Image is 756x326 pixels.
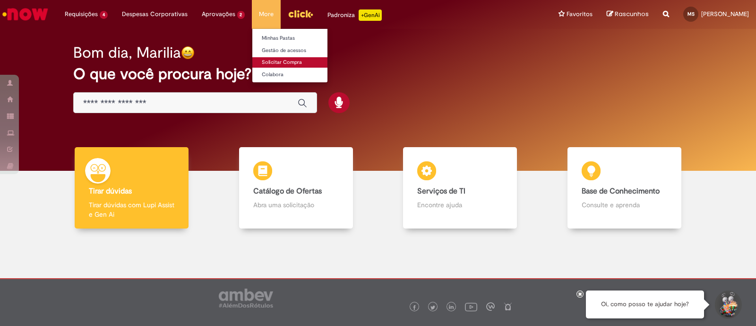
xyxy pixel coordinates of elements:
[122,9,188,19] span: Despesas Corporativas
[417,186,465,196] b: Serviços de TI
[89,200,174,219] p: Tirar dúvidas com Lupi Assist e Gen Ai
[214,147,378,229] a: Catálogo de Ofertas Abra uma solicitação
[412,305,417,310] img: logo_footer_facebook.png
[378,147,542,229] a: Serviços de TI Encontre ajuda
[73,66,683,82] h2: O que você procura hoje?
[327,9,382,21] div: Padroniza
[586,291,704,318] div: Oi, como posso te ajudar hoje?
[542,147,707,229] a: Base de Conhecimento Consulte e aprenda
[582,186,660,196] b: Base de Conhecimento
[465,300,477,313] img: logo_footer_youtube.png
[288,7,313,21] img: click_logo_yellow_360x200.png
[449,305,454,310] img: logo_footer_linkedin.png
[252,57,356,68] a: Solicitar Compra
[100,11,108,19] span: 4
[237,11,245,19] span: 2
[65,9,98,19] span: Requisições
[687,11,695,17] span: MS
[701,10,749,18] span: [PERSON_NAME]
[73,44,181,61] h2: Bom dia, Marilia
[567,9,593,19] span: Favoritos
[582,200,667,210] p: Consulte e aprenda
[50,147,214,229] a: Tirar dúvidas Tirar dúvidas com Lupi Assist e Gen Ai
[253,186,322,196] b: Catálogo de Ofertas
[359,9,382,21] p: +GenAi
[181,46,195,60] img: happy-face.png
[252,33,356,44] a: Minhas Pastas
[259,9,274,19] span: More
[252,45,356,56] a: Gestão de acessos
[252,28,328,83] ul: More
[430,305,435,310] img: logo_footer_twitter.png
[486,302,495,311] img: logo_footer_workplace.png
[219,289,273,308] img: logo_footer_ambev_rotulo_gray.png
[607,10,649,19] a: Rascunhos
[253,200,339,210] p: Abra uma solicitação
[713,291,742,319] button: Iniciar Conversa de Suporte
[202,9,235,19] span: Aprovações
[504,302,512,311] img: logo_footer_naosei.png
[89,186,132,196] b: Tirar dúvidas
[417,200,503,210] p: Encontre ajuda
[252,70,356,80] a: Colabora
[615,9,649,18] span: Rascunhos
[1,5,50,24] img: ServiceNow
